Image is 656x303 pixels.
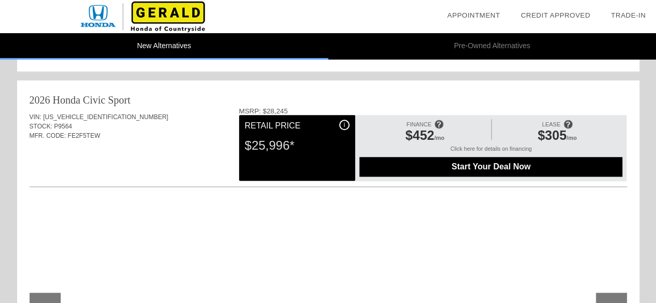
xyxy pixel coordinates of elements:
span: [US_VEHICLE_IDENTIFICATION_NUMBER] [43,113,168,121]
span: $452 [406,128,435,142]
a: Credit Approved [521,11,590,19]
span: MFR. CODE: [30,132,66,139]
div: $25,996* [245,132,350,159]
div: Sport [108,93,130,107]
a: Trade-In [611,11,646,19]
span: VIN: [30,113,41,121]
a: Appointment [447,11,500,19]
div: i [339,120,350,130]
div: MSRP: $28,245 [239,107,627,115]
span: FE2F5TEW [68,132,101,139]
div: /mo [365,128,485,146]
div: Quoted on [DATE] 10:11:25 AM [30,156,627,172]
span: FINANCE [407,121,431,127]
span: $305 [538,128,567,142]
div: 2026 Honda Civic [30,93,106,107]
div: /mo [497,128,617,146]
div: Retail Price [245,120,350,132]
div: Click here for details on financing [359,146,622,157]
span: P9564 [54,123,72,130]
span: Start Your Deal Now [372,162,609,171]
span: STOCK: [30,123,52,130]
span: LEASE [542,121,560,127]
